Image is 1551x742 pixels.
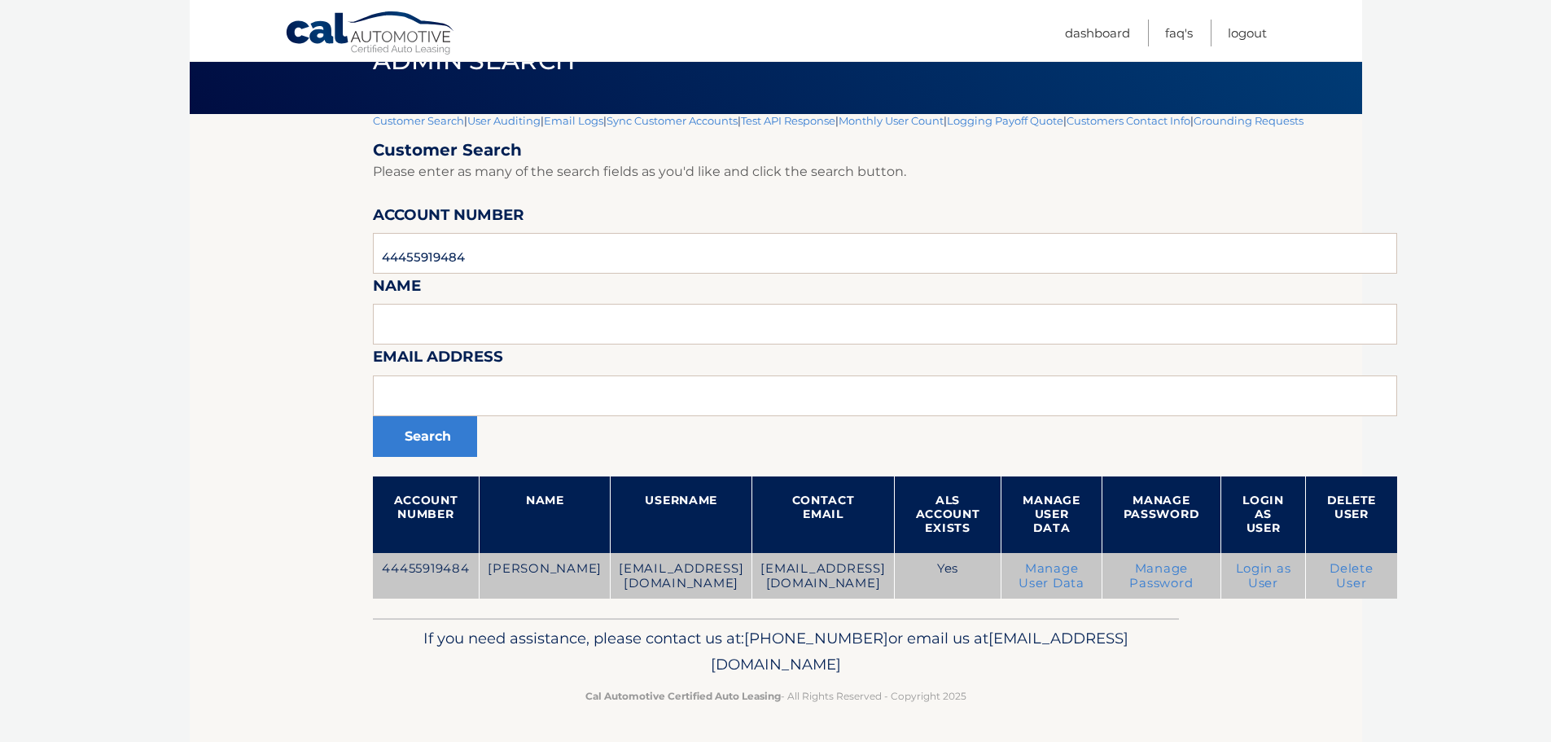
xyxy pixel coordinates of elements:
th: Contact Email [752,476,894,553]
span: [EMAIL_ADDRESS][DOMAIN_NAME] [711,629,1128,674]
a: FAQ's [1165,20,1193,46]
td: 44455919484 [373,553,480,599]
a: Delete User [1330,561,1374,591]
a: Manage User Data [1019,561,1084,591]
th: Username [611,476,752,553]
h2: Customer Search [373,140,1397,160]
p: Please enter as many of the search fields as you'd like and click the search button. [373,160,1397,183]
a: Monthly User Count [839,114,944,127]
label: Account Number [373,203,524,233]
td: Yes [894,553,1001,599]
th: ALS Account Exists [894,476,1001,553]
th: Manage Password [1102,476,1221,553]
strong: Cal Automotive Certified Auto Leasing [585,690,781,702]
a: Logging Payoff Quote [947,114,1063,127]
th: Delete User [1305,476,1397,553]
a: Logout [1228,20,1267,46]
th: Account Number [373,476,480,553]
span: [PHONE_NUMBER] [744,629,888,648]
a: Test API Response [741,114,835,127]
a: Sync Customer Accounts [607,114,738,127]
a: Cal Automotive [285,11,456,58]
td: [EMAIL_ADDRESS][DOMAIN_NAME] [752,553,894,599]
a: Dashboard [1065,20,1130,46]
label: Email Address [373,345,503,375]
a: Manage Password [1129,561,1193,591]
a: Grounding Requests [1194,114,1303,127]
button: Search [373,416,477,457]
label: Name [373,274,421,304]
a: Email Logs [544,114,603,127]
a: Login as User [1236,561,1291,591]
th: Manage User Data [1001,476,1102,553]
td: [EMAIL_ADDRESS][DOMAIN_NAME] [611,553,752,599]
th: Login as User [1221,476,1306,553]
th: Name [480,476,611,553]
a: Customer Search [373,114,464,127]
p: If you need assistance, please contact us at: or email us at [383,626,1168,678]
td: [PERSON_NAME] [480,553,611,599]
div: | | | | | | | | [373,114,1397,618]
a: Customers Contact Info [1067,114,1190,127]
a: User Auditing [467,114,541,127]
p: - All Rights Reserved - Copyright 2025 [383,687,1168,705]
